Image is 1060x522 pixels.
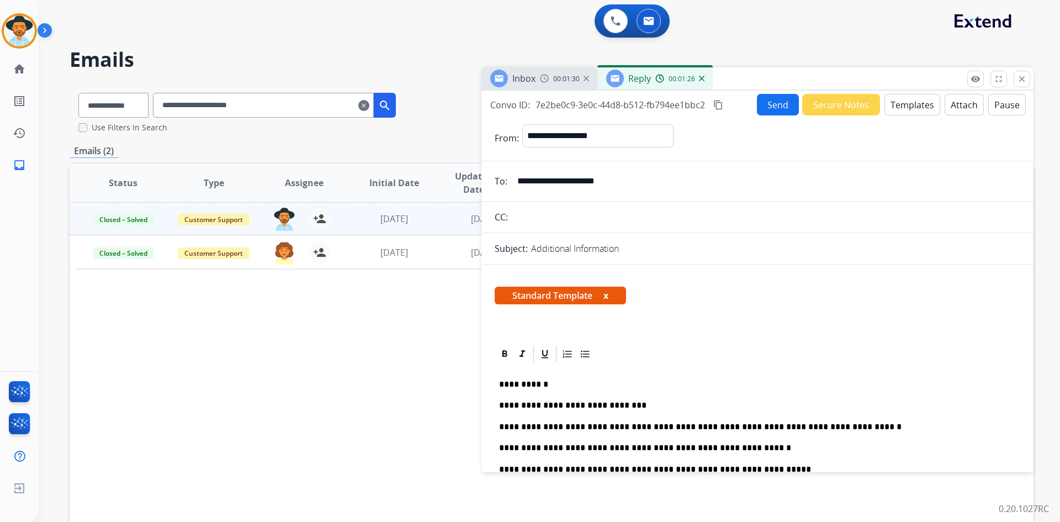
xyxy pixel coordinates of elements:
span: Type [204,176,224,189]
span: 00:01:26 [669,75,695,83]
span: Status [109,176,137,189]
img: avatar [4,15,35,46]
img: agent-avatar [273,208,295,231]
span: Inbox [512,72,536,85]
p: To: [495,175,507,188]
button: Pause [988,94,1026,115]
span: 00:01:30 [553,75,580,83]
mat-icon: remove_red_eye [971,74,981,84]
div: Bold [496,346,513,362]
p: Subject: [495,242,528,255]
p: Additional Information [531,242,619,255]
mat-icon: content_copy [713,100,723,110]
mat-icon: history [13,126,26,140]
span: Closed – Solved [93,214,154,225]
mat-icon: inbox [13,159,26,172]
mat-icon: list_alt [13,94,26,108]
p: 0.20.1027RC [999,502,1049,515]
mat-icon: person_add [313,212,326,225]
p: From: [495,131,519,145]
span: Customer Support [178,214,250,225]
span: Reply [628,72,651,85]
button: x [603,289,608,302]
p: Convo ID: [490,98,530,112]
span: Closed – Solved [93,247,154,259]
div: Italic [514,346,531,362]
mat-icon: clear [358,99,369,112]
img: agent-avatar [273,241,295,265]
span: Updated Date [449,170,499,196]
div: Bullet List [577,346,593,362]
mat-icon: home [13,62,26,76]
div: Ordered List [559,346,576,362]
button: Attach [945,94,984,115]
label: Use Filters In Search [92,122,167,133]
button: Secure Notes [802,94,880,115]
span: [DATE] [380,246,408,259]
mat-icon: person_add [313,246,326,259]
mat-icon: search [378,99,391,112]
mat-icon: fullscreen [994,74,1004,84]
span: [DATE] [471,246,499,259]
mat-icon: close [1017,74,1027,84]
span: [DATE] [471,213,499,225]
div: Underline [537,346,553,362]
button: Send [757,94,799,115]
p: CC: [495,210,508,224]
span: [DATE] [380,213,408,225]
span: Customer Support [178,247,250,259]
p: Emails (2) [70,144,118,158]
span: Standard Template [495,287,626,304]
span: Initial Date [369,176,419,189]
h2: Emails [70,49,1033,71]
button: Templates [884,94,940,115]
span: 7e2be0c9-3e0c-44d8-b512-fb794ee1bbc2 [536,99,705,111]
span: Assignee [285,176,324,189]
